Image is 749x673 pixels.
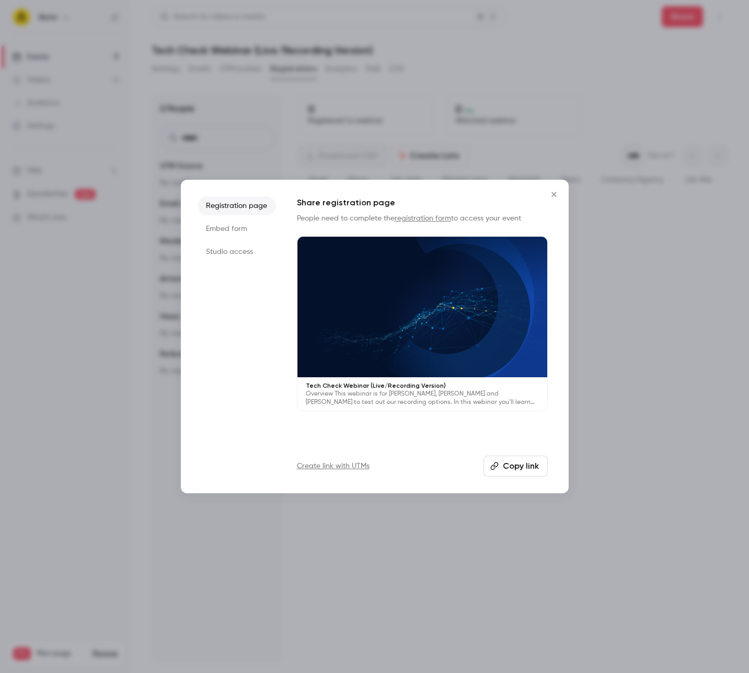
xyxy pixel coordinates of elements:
[395,215,451,222] a: registration form
[297,213,548,224] p: People need to complete the to access your event
[483,456,548,477] button: Copy link
[297,196,548,209] h1: Share registration page
[297,461,370,471] a: Create link with UTMs
[544,184,564,205] button: Close
[306,381,539,390] p: Tech Check Webinar (Live/Recording Version)
[306,390,539,407] p: Overview This webinar is for [PERSON_NAME], [PERSON_NAME] and [PERSON_NAME] to test out our recor...
[198,219,276,238] li: Embed form
[297,236,548,411] a: Tech Check Webinar (Live/Recording Version)Overview This webinar is for [PERSON_NAME], [PERSON_NA...
[198,196,276,215] li: Registration page
[198,242,276,261] li: Studio access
